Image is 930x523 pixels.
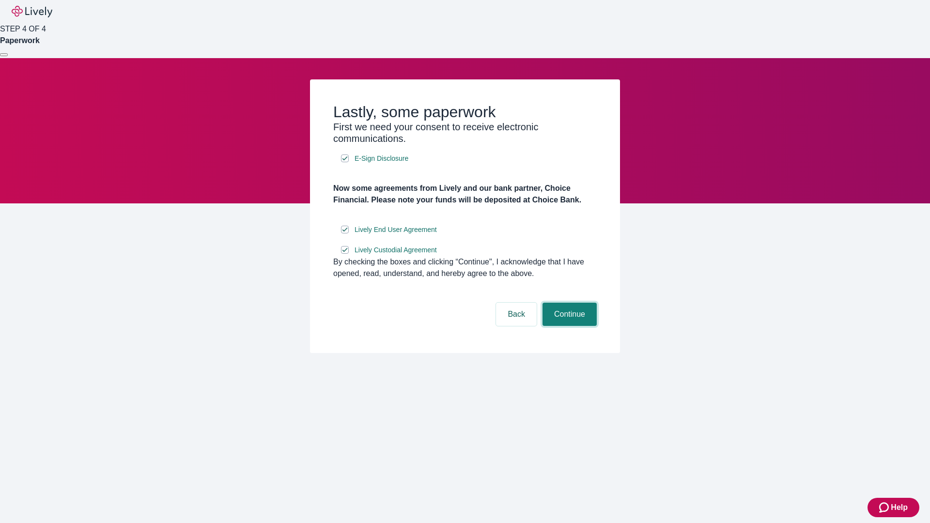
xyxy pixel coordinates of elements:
h4: Now some agreements from Lively and our bank partner, Choice Financial. Please note your funds wi... [333,183,597,206]
span: Lively Custodial Agreement [355,245,437,255]
button: Continue [542,303,597,326]
img: Lively [12,6,52,17]
a: e-sign disclosure document [353,224,439,236]
a: e-sign disclosure document [353,244,439,256]
h3: First we need your consent to receive electronic communications. [333,121,597,144]
button: Back [496,303,537,326]
button: Zendesk support iconHelp [868,498,919,517]
span: E-Sign Disclosure [355,154,408,164]
a: e-sign disclosure document [353,153,410,165]
svg: Zendesk support icon [879,502,891,513]
span: Lively End User Agreement [355,225,437,235]
div: By checking the boxes and clicking “Continue", I acknowledge that I have opened, read, understand... [333,256,597,279]
h2: Lastly, some paperwork [333,103,597,121]
span: Help [891,502,908,513]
